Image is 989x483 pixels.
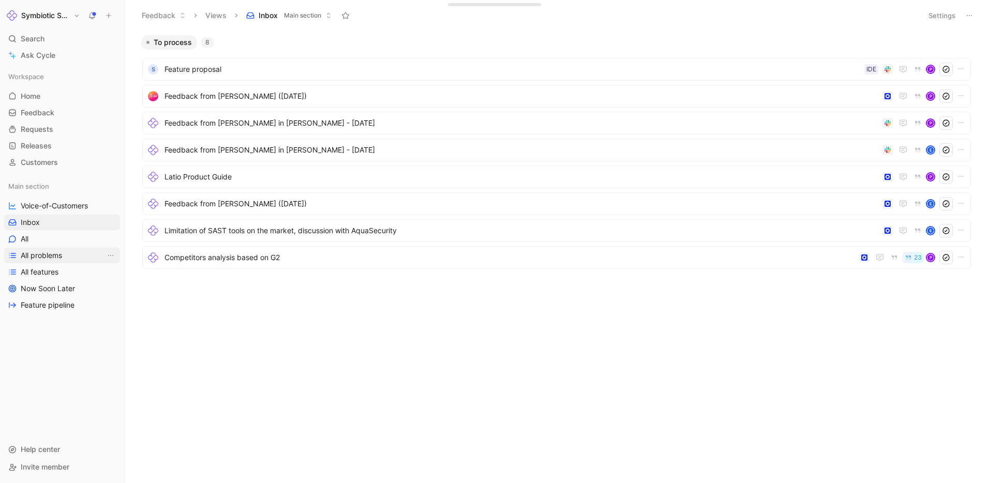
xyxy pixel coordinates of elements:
span: Customers [21,157,58,168]
a: logoFeedback from [PERSON_NAME] in [PERSON_NAME] - [DATE]E [142,139,971,161]
img: logo [148,91,158,101]
a: Customers [4,155,120,170]
a: logoCompetitors analysis based on G223P [142,246,971,269]
span: Now Soon Later [21,283,75,294]
div: Main sectionVoice-of-CustomersInboxAllAll problemsView actionsAll featuresNow Soon LaterFeature p... [4,178,120,313]
span: Inbox [259,10,278,21]
div: IDE [866,64,876,74]
span: Limitation of SAST tools on the market, discussion with AquaSecurity [164,224,878,237]
img: Symbiotic Security [7,10,17,21]
img: logo [148,199,158,209]
span: Main section [284,10,321,21]
a: logoFeedback from [PERSON_NAME] ([DATE])E [142,192,971,215]
a: Inbox [4,215,120,230]
a: Releases [4,138,120,154]
div: P [927,93,934,100]
span: All features [21,267,58,277]
span: To process [154,37,192,48]
a: Feedback [4,105,120,120]
a: Ask Cycle [4,48,120,63]
span: Feature pipeline [21,300,74,310]
a: Now Soon Later [4,281,120,296]
div: E [927,200,934,207]
a: Feature pipeline [4,297,120,313]
span: All problems [21,250,62,261]
span: Feedback from [PERSON_NAME] ([DATE]) [164,198,878,210]
a: logoLatio Product GuideP [142,165,971,188]
a: Requests [4,122,120,137]
div: Invite member [4,459,120,475]
button: Views [201,8,231,23]
span: Feedback from [PERSON_NAME] in [PERSON_NAME] - [DATE] [164,144,878,156]
button: Feedback [137,8,190,23]
div: P [927,66,934,73]
button: Symbiotic SecuritySymbiotic Security [4,8,83,23]
img: logo [148,118,158,128]
span: Feedback from [PERSON_NAME] ([DATE]) [164,90,878,102]
span: Competitors analysis based on G2 [164,251,855,264]
a: logoFeedback from [PERSON_NAME] ([DATE])P [142,85,971,108]
div: Help center [4,442,120,457]
button: Settings [924,8,960,23]
span: Invite member [21,462,69,471]
span: Latio Product Guide [164,171,878,183]
span: All [21,234,28,244]
a: logoFeedback from [PERSON_NAME] in [PERSON_NAME] - [DATE]P [142,112,971,134]
div: Main section [4,178,120,194]
a: All features [4,264,120,280]
button: InboxMain section [242,8,336,23]
a: sFeature proposalIDEP [142,58,971,81]
div: E [927,227,934,234]
div: E [927,146,934,154]
span: Search [21,33,44,45]
span: Main section [8,181,49,191]
div: s [148,64,158,74]
span: Requests [21,124,53,134]
div: P [927,254,934,261]
div: P [927,173,934,180]
span: Workspace [8,71,44,82]
span: Releases [21,141,52,151]
a: Home [4,88,120,104]
span: Ask Cycle [21,49,55,62]
img: logo [148,252,158,263]
div: P [927,119,934,127]
span: Help center [21,445,60,454]
a: All [4,231,120,247]
span: 23 [914,254,922,261]
h1: Symbiotic Security [21,11,69,20]
button: 23 [903,252,924,263]
div: 8 [201,37,214,48]
img: logo [148,145,158,155]
span: Feedback from [PERSON_NAME] in [PERSON_NAME] - [DATE] [164,117,878,129]
span: Home [21,91,40,101]
button: To process [141,35,197,50]
span: Feature proposal [164,63,860,76]
img: logo [148,172,158,182]
button: View actions [106,250,116,261]
span: Feedback [21,108,54,118]
div: Workspace [4,69,120,84]
a: logoLimitation of SAST tools on the market, discussion with AquaSecurityE [142,219,971,242]
div: To process8 [137,35,976,273]
img: logo [148,225,158,236]
span: Inbox [21,217,40,228]
span: Voice-of-Customers [21,201,88,211]
div: Search [4,31,120,47]
a: All problemsView actions [4,248,120,263]
a: Voice-of-Customers [4,198,120,214]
